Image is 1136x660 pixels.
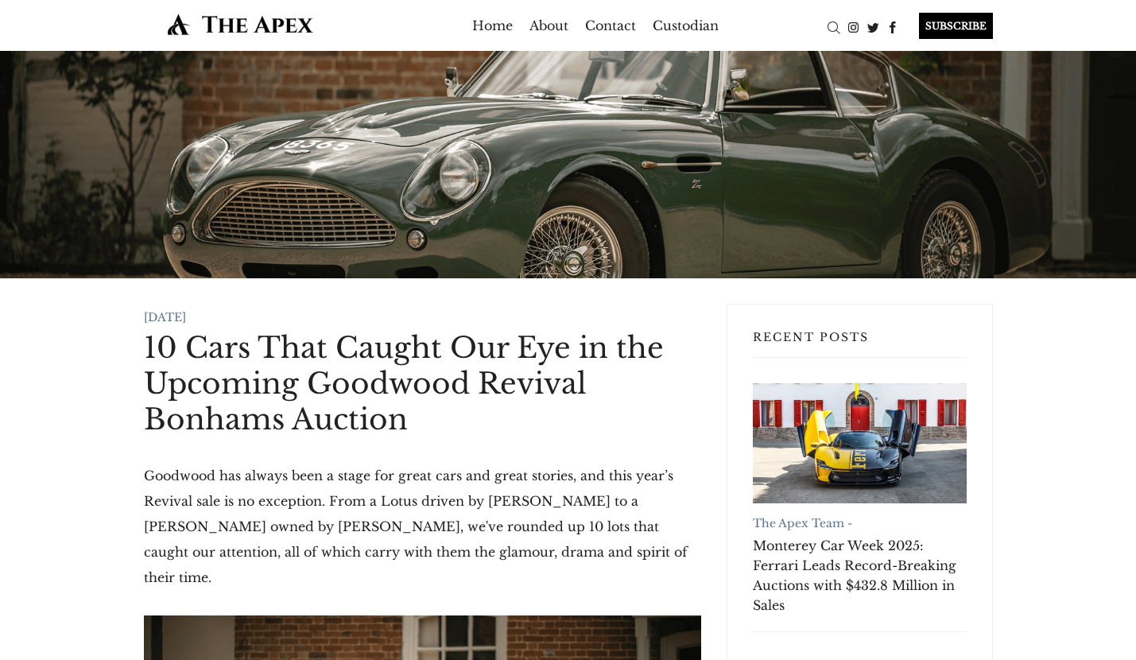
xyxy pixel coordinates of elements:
a: Home [472,13,513,38]
img: The Apex by Custodian [144,13,337,36]
a: Search [824,18,843,34]
time: [DATE] [144,310,186,324]
div: SUBSCRIBE [919,13,993,39]
a: Facebook [883,18,903,34]
a: SUBSCRIBE [903,13,993,39]
a: Custodian [653,13,719,38]
p: Goodwood has always been a stage for great cars and great stories, and this year’s Revival sale i... [144,463,701,590]
a: The Apex Team - [753,516,852,530]
h1: 10 Cars That Caught Our Eye in the Upcoming Goodwood Revival Bonhams Auction [144,330,701,437]
a: Instagram [843,18,863,34]
a: Monterey Car Week 2025: Ferrari Leads Record-Breaking Auctions with $432.8 Million in Sales [753,536,967,615]
a: Contact [585,13,636,38]
a: About [529,13,568,38]
a: Monterey Car Week 2025: Ferrari Leads Record-Breaking Auctions with $432.8 Million in Sales [753,383,967,503]
h3: Recent Posts [753,330,967,358]
a: Twitter [863,18,883,34]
